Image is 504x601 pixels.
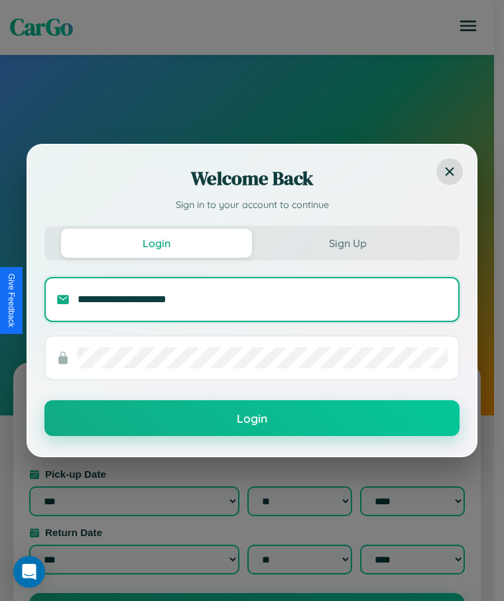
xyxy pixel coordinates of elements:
button: Login [44,400,460,436]
h2: Welcome Back [44,165,460,191]
div: Open Intercom Messenger [13,556,45,588]
div: Give Feedback [7,274,16,327]
button: Sign Up [252,229,443,258]
p: Sign in to your account to continue [44,198,460,213]
button: Login [61,229,252,258]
